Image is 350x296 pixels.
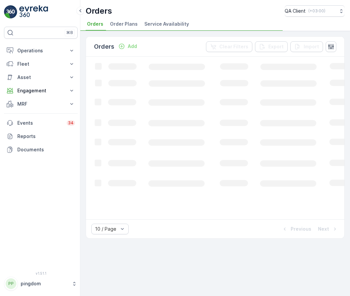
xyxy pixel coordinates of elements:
[219,43,248,50] p: Clear Filters
[304,43,319,50] p: Import
[87,21,103,27] span: Orders
[4,84,78,97] button: Engagement
[17,146,75,153] p: Documents
[318,226,329,232] p: Next
[6,278,16,289] div: PP
[4,57,78,71] button: Fleet
[17,87,64,94] p: Engagement
[4,277,78,291] button: PPpingdom
[285,5,345,17] button: QA Client(+03:00)
[4,44,78,57] button: Operations
[4,5,17,19] img: logo
[291,226,311,232] p: Previous
[86,6,112,16] p: Orders
[144,21,189,27] span: Service Availability
[19,5,48,19] img: logo_light-DOdMpM7g.png
[110,21,138,27] span: Order Plans
[281,225,312,233] button: Previous
[21,280,68,287] p: pingdom
[17,74,64,81] p: Asset
[308,8,325,14] p: ( +03:00 )
[4,116,78,130] a: Events34
[268,43,284,50] p: Export
[17,47,64,54] p: Operations
[4,97,78,111] button: MRF
[255,41,288,52] button: Export
[17,120,63,126] p: Events
[17,133,75,140] p: Reports
[4,271,78,275] span: v 1.51.1
[17,101,64,107] p: MRF
[285,8,306,14] p: QA Client
[4,143,78,156] a: Documents
[4,71,78,84] button: Asset
[94,42,114,51] p: Orders
[66,30,73,35] p: ⌘B
[206,41,252,52] button: Clear Filters
[290,41,323,52] button: Import
[317,225,339,233] button: Next
[128,43,137,50] p: Add
[4,130,78,143] a: Reports
[116,42,140,50] button: Add
[68,120,74,126] p: 34
[17,61,64,67] p: Fleet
